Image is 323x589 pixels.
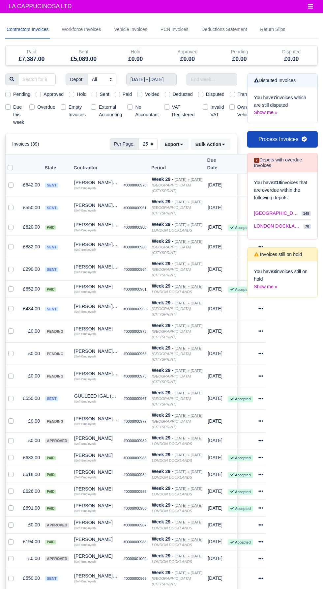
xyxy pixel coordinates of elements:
[74,459,96,462] small: (Self-Employed)
[208,539,222,544] span: 1 month ago
[254,157,311,168] h6: Depots with overdue Invoices
[124,419,147,423] small: #0000000977
[254,220,311,233] a: LONDON DOCKLANDS 70
[124,490,147,493] small: #0000000985
[152,419,191,429] i: [GEOGRAPHIC_DATA] (CITYSPRINT)
[114,56,157,63] h5: £0.00
[173,91,193,98] label: Deducted
[19,517,43,533] td: £0.00
[74,186,96,190] small: (Self-Employed)
[259,21,286,39] a: Return Slips
[45,419,65,424] span: pending
[74,416,118,421] div: [PERSON_NAME] (X804)
[152,560,192,564] i: LONDON DOCKLANDS
[74,209,96,212] small: (Self-Employed)
[228,506,253,512] small: Accepted
[45,506,56,511] span: paid
[74,580,96,583] small: (Self-Employed)
[74,400,96,403] small: (Self-Employed)
[273,95,276,100] strong: 7
[45,245,58,250] span: sent
[45,351,65,356] span: pending
[208,396,222,401] span: 1 day from now
[124,439,147,443] small: #0000000982
[166,48,209,56] div: Approved
[152,368,173,373] strong: Week 29 -
[175,503,202,508] small: [DATE] » [DATE]
[208,522,222,527] span: 1 month ago
[43,154,72,174] th: State
[175,346,202,351] small: [DATE] » [DATE]
[152,459,192,463] i: LONDON DOCKLANDS
[74,349,118,353] div: [PERSON_NAME] (X798)
[19,297,43,320] td: £434.00
[228,489,253,495] small: Accepted
[45,556,69,561] span: approved
[228,472,253,478] small: Accepted
[19,236,43,258] td: £882.00
[175,178,202,182] small: [DATE] » [DATE]
[77,91,86,98] label: Hold
[228,396,253,402] small: Accepted
[74,332,96,336] small: (Self-Employed)
[152,307,191,316] i: [GEOGRAPHIC_DATA] (CITYSPRINT)
[19,342,43,365] td: £0.00
[175,301,202,305] small: [DATE] » [DATE]
[45,473,56,477] span: paid
[208,505,222,511] span: 1 month ago
[270,56,312,63] h5: £0.00
[152,536,173,542] strong: Week 29 -
[74,355,96,358] small: (Self-Employed)
[74,242,118,247] div: [PERSON_NAME] (X857)
[72,154,121,174] th: Contractor
[152,283,173,289] strong: Week 29 -
[228,225,253,231] small: Accepted
[74,371,118,376] div: [PERSON_NAME] (X460)
[74,326,118,331] div: [PERSON_NAME]
[19,500,43,517] td: £691.00
[152,553,173,558] strong: Week 29 -
[19,449,43,466] td: £633.00
[208,455,222,460] span: 1 month ago
[45,456,56,461] span: paid
[74,436,118,440] div: [PERSON_NAME]
[19,174,43,196] td: -£642.00
[175,223,202,227] small: [DATE] » [DATE]
[124,287,147,291] small: #0000000981
[61,21,103,39] a: Workforce Invoices
[19,196,43,219] td: £550.00
[152,509,192,513] i: LONDON DOCKLANDS
[63,48,105,56] div: Sent
[175,284,202,289] small: [DATE] » [DATE]
[74,543,96,547] small: (Self-Employed)
[6,45,58,65] div: Paid
[152,300,173,305] strong: Week 29 -
[124,206,147,210] small: #0000000961
[175,413,202,418] small: [DATE] » [DATE]
[152,290,192,294] i: LONDON DOCKLANDS
[74,394,118,398] div: GUULEED IGAL (X441)
[19,410,43,432] td: £0.00
[152,329,191,339] i: [GEOGRAPHIC_DATA] (CITYSPRINT)
[152,199,173,204] strong: Week 29 -
[124,397,147,401] small: #0000000967
[37,103,55,111] label: Overdue
[45,576,58,581] span: sent
[152,519,173,524] strong: Week 29 -
[45,490,56,494] span: paid
[66,73,88,85] span: Depot:
[19,533,43,550] td: £194.00
[248,87,318,123] div: You have invoices which are still disputed
[208,575,222,581] span: 1 day from now
[208,489,222,494] span: 1 month ago
[152,238,173,244] strong: Week 29 -
[152,374,191,384] i: [GEOGRAPHIC_DATA] (CITYSPRINT)
[175,262,202,266] small: [DATE] » [DATE]
[74,520,118,525] div: [PERSON_NAME]
[114,48,157,56] div: Hold
[11,56,53,63] h5: £7,387.00
[254,210,299,217] span: [GEOGRAPHIC_DATA] (CITYSPRINT)
[248,261,318,297] div: You have invoices still on hold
